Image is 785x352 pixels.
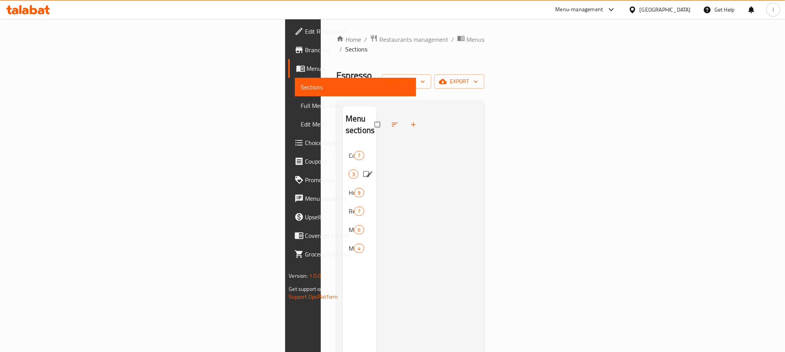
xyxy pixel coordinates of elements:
[388,77,425,86] span: import
[288,245,416,263] a: Grocery Checklist
[343,146,377,165] div: Cold Drinks7
[305,27,410,36] span: Edit Restaurant
[349,169,358,179] div: items
[355,189,363,197] span: 9
[295,78,416,96] a: Sections
[301,101,410,110] span: Full Menu View
[349,171,358,178] span: 3
[288,59,416,78] a: Menus
[343,183,377,202] div: Hot Drinks9
[355,152,363,159] span: 7
[441,77,478,86] span: export
[354,188,364,197] div: items
[343,220,377,239] div: Mojito6
[295,115,416,133] a: Edit Menu
[307,64,410,73] span: Menus
[289,292,338,302] a: Support.OpsPlatform
[354,207,364,216] div: items
[288,152,416,171] a: Coupons
[309,271,321,281] span: 1.0.0
[382,74,431,89] button: import
[355,226,363,234] span: 6
[556,5,603,14] div: Menu-management
[343,202,377,220] div: Refresher7
[434,74,484,89] button: export
[467,35,484,44] span: Menus
[305,249,410,259] span: Grocery Checklist
[640,5,691,14] div: [GEOGRAPHIC_DATA]
[288,22,416,41] a: Edit Restaurant
[773,5,774,14] span: l
[288,133,416,152] a: Choice Groups
[301,82,410,92] span: Sections
[354,151,364,160] div: items
[305,231,410,240] span: Coverage Report
[355,245,363,252] span: 4
[305,194,410,203] span: Menu disclaimer
[305,45,410,55] span: Branches
[288,41,416,59] a: Branches
[451,35,454,44] li: /
[343,165,377,183] div: 3edit
[295,96,416,115] a: Full Menu View
[349,188,354,197] span: Hot Drinks
[355,208,363,215] span: 7
[289,271,308,281] span: Version:
[349,225,354,234] span: Mojito
[349,207,354,216] span: Refresher
[305,138,410,147] span: Choice Groups
[305,175,410,185] span: Promotions
[349,244,354,253] span: Milkshake
[301,120,410,129] span: Edit Menu
[405,116,423,133] button: Add section
[386,116,405,133] span: Sort sections
[288,171,416,189] a: Promotions
[370,117,386,132] span: Select all sections
[288,226,416,245] a: Coverage Report
[349,151,354,160] span: Cold Drinks
[457,34,484,44] a: Menus
[343,143,377,261] nav: Menu sections
[288,208,416,226] a: Upsell
[343,239,377,258] div: Milkshake4
[305,157,410,166] span: Coupons
[289,284,325,294] span: Get support on:
[305,212,410,222] span: Upsell
[288,189,416,208] a: Menu disclaimer
[354,244,364,253] div: items
[354,225,364,234] div: items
